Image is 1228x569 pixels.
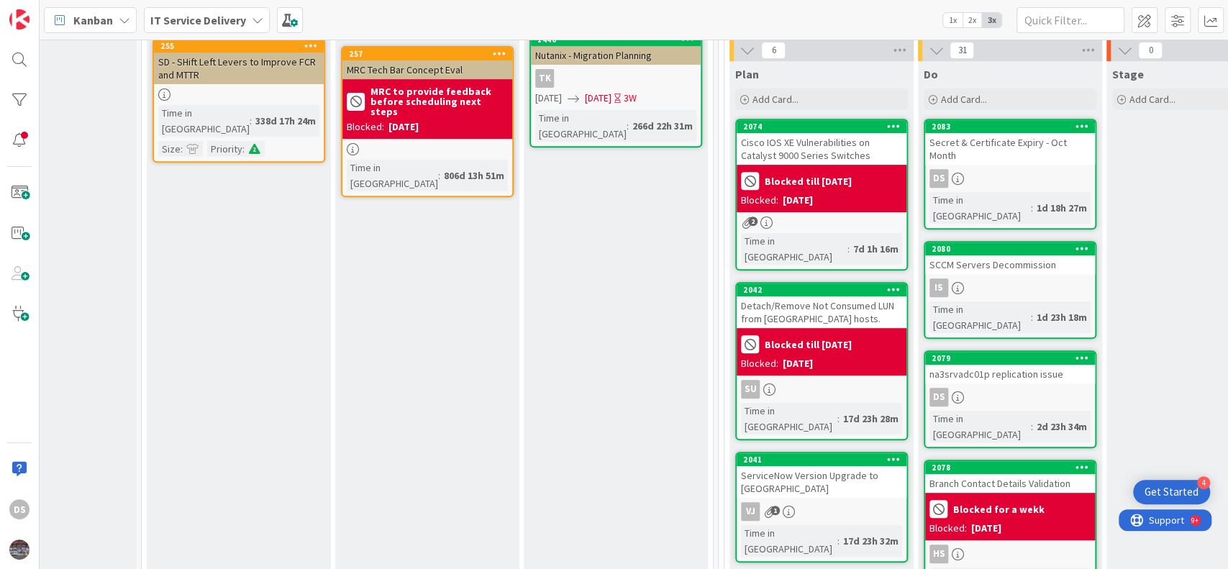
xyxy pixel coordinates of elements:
[627,118,629,134] span: :
[941,93,987,106] span: Add Card...
[929,545,948,563] div: HS
[1031,419,1033,434] span: :
[837,533,840,549] span: :
[925,120,1095,133] div: 2083
[737,453,906,466] div: 2041
[342,47,512,79] div: 257MRC Tech Bar Concept Eval
[925,133,1095,165] div: Secret & Certificate Expiry - Oct Month
[932,122,1095,132] div: 2083
[1016,7,1124,33] input: Quick Filter...
[929,169,948,188] div: DS
[925,352,1095,365] div: 2079
[150,13,246,27] b: IT Service Delivery
[840,411,902,427] div: 17d 23h 28m
[847,241,850,257] span: :
[925,278,1095,297] div: Is
[741,502,760,521] div: VJ
[737,283,906,328] div: 2042Detach/Remove Not Consumed LUN from [GEOGRAPHIC_DATA] hosts.
[737,453,906,498] div: 2041ServiceNow Version Upgrade to [GEOGRAPHIC_DATA]
[9,9,29,29] img: Visit kanbanzone.com
[252,113,319,129] div: 338d 17h 24m
[925,461,1095,474] div: 2078
[342,47,512,60] div: 257
[629,118,696,134] div: 266d 22h 31m
[765,340,852,350] b: Blocked till [DATE]
[752,93,799,106] span: Add Card...
[982,13,1001,27] span: 3x
[440,168,508,183] div: 806d 13h 51m
[929,388,948,406] div: DS
[741,356,778,371] div: Blocked:
[531,69,701,88] div: TK
[1031,200,1033,216] span: :
[943,13,963,27] span: 1x
[158,105,250,137] div: Time in [GEOGRAPHIC_DATA]
[925,461,1095,493] div: 2078Branch Contact Details Validation
[9,540,29,560] img: avatar
[743,122,906,132] div: 2074
[925,545,1095,563] div: HS
[1033,309,1091,325] div: 1d 23h 18m
[73,6,80,17] div: 9+
[1112,67,1144,81] span: Stage
[737,283,906,296] div: 2042
[1145,485,1199,499] div: Get Started
[9,499,29,519] div: DS
[925,242,1095,255] div: 2080
[929,192,1031,224] div: Time in [GEOGRAPHIC_DATA]
[154,40,324,84] div: 255SD - SHift Left Levers to Improve FCR and MTTR
[925,474,1095,493] div: Branch Contact Details Validation
[158,141,181,157] div: Size
[950,42,974,59] span: 31
[370,86,508,117] b: MRC to provide feedback before scheduling next steps
[741,233,847,265] div: Time in [GEOGRAPHIC_DATA]
[929,278,948,297] div: Is
[932,463,1095,473] div: 2078
[840,533,902,549] div: 17d 23h 32m
[783,356,813,371] div: [DATE]
[535,110,627,142] div: Time in [GEOGRAPHIC_DATA]
[624,91,637,106] div: 3W
[737,120,906,165] div: 2074Cisco IOS XE Vulnerabilities on Catalyst 9000 Series Switches
[953,504,1045,514] b: Blocked for a wekk
[743,285,906,295] div: 2042
[585,91,611,106] span: [DATE]
[737,133,906,165] div: Cisco IOS XE Vulnerabilities on Catalyst 9000 Series Switches
[342,60,512,79] div: MRC Tech Bar Concept Eval
[737,502,906,521] div: VJ
[761,42,786,59] span: 6
[181,141,183,157] span: :
[741,380,760,399] div: SU
[1031,309,1033,325] span: :
[347,119,384,135] div: Blocked:
[1129,93,1175,106] span: Add Card...
[531,46,701,65] div: Nutanix - Migration Planning
[1197,476,1210,489] div: 4
[30,2,65,19] span: Support
[242,141,245,157] span: :
[207,141,242,157] div: Priority
[1133,480,1210,504] div: Open Get Started checklist, remaining modules: 4
[925,120,1095,165] div: 2083Secret & Certificate Expiry - Oct Month
[925,255,1095,274] div: SCCM Servers Decommission
[932,244,1095,254] div: 2080
[925,388,1095,406] div: DS
[535,69,554,88] div: TK
[1138,42,1163,59] span: 0
[971,521,1001,536] div: [DATE]
[963,13,982,27] span: 2x
[741,403,837,434] div: Time in [GEOGRAPHIC_DATA]
[438,168,440,183] span: :
[535,91,562,106] span: [DATE]
[925,242,1095,274] div: 2080SCCM Servers Decommission
[929,521,967,536] div: Blocked:
[1033,200,1091,216] div: 1d 18h 27m
[770,506,780,515] span: 1
[850,241,902,257] div: 7d 1h 16m
[737,296,906,328] div: Detach/Remove Not Consumed LUN from [GEOGRAPHIC_DATA] hosts.
[388,119,419,135] div: [DATE]
[154,40,324,53] div: 255
[783,193,813,208] div: [DATE]
[741,525,837,557] div: Time in [GEOGRAPHIC_DATA]
[925,352,1095,383] div: 2079na3srvadc01p replication issue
